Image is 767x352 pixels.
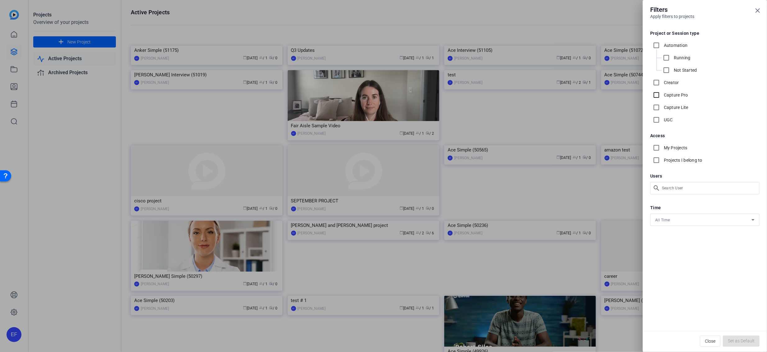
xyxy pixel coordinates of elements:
[650,133,760,138] h5: Access
[650,174,760,178] h5: Users
[705,335,715,347] span: Close
[663,42,688,48] label: Automation
[650,205,760,210] h5: Time
[700,336,720,347] button: Close
[663,79,679,86] label: Creator
[663,157,702,163] label: Projects I belong to
[650,31,760,35] h5: Project or Session type
[650,182,661,194] mat-icon: search
[663,104,688,111] label: Capture Lite
[655,218,670,222] span: All Time
[673,67,697,73] label: Not Started
[650,14,760,19] h6: Apply filters to projects
[663,117,673,123] label: UGC
[663,145,687,151] label: My Projects
[663,92,688,98] label: Capture Pro
[662,184,755,192] input: Search User
[673,55,691,61] label: Running
[650,5,760,14] h4: Filters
